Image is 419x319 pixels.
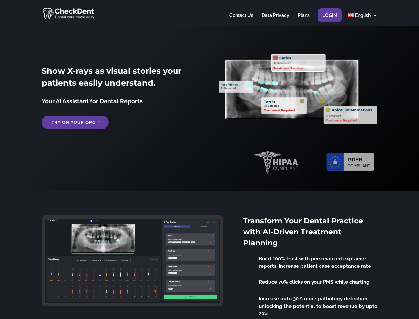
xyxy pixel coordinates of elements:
h2: Show X-rays as visual stories your patients easily understand. [42,65,200,92]
img: CheckDent AI [43,7,95,20]
span: _ [42,47,45,56]
span: Your AI Assistant for Dental Reports [42,98,143,105]
span: English [355,13,371,18]
a: English [348,13,377,26]
a: Contact Us [229,13,253,26]
span: Increase upto 30% more pathology detection, unlocking the potential to boost revenue by upto 20% [259,296,377,317]
img: X_Ray_annotated [219,54,377,124]
a: Login [322,13,337,26]
span: Transform Your Dental Practice with AI-Driven Treatment Planning [243,216,363,247]
a: Try on your OPG [42,116,109,129]
span: Reduce 70% clicks on your PMS while charting [259,279,370,285]
span: Build 100% trust with personalized explainer reports. Increase patient case acceptance rate [259,256,371,269]
a: Data Privacy [262,13,289,26]
a: Plans [298,13,310,26]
